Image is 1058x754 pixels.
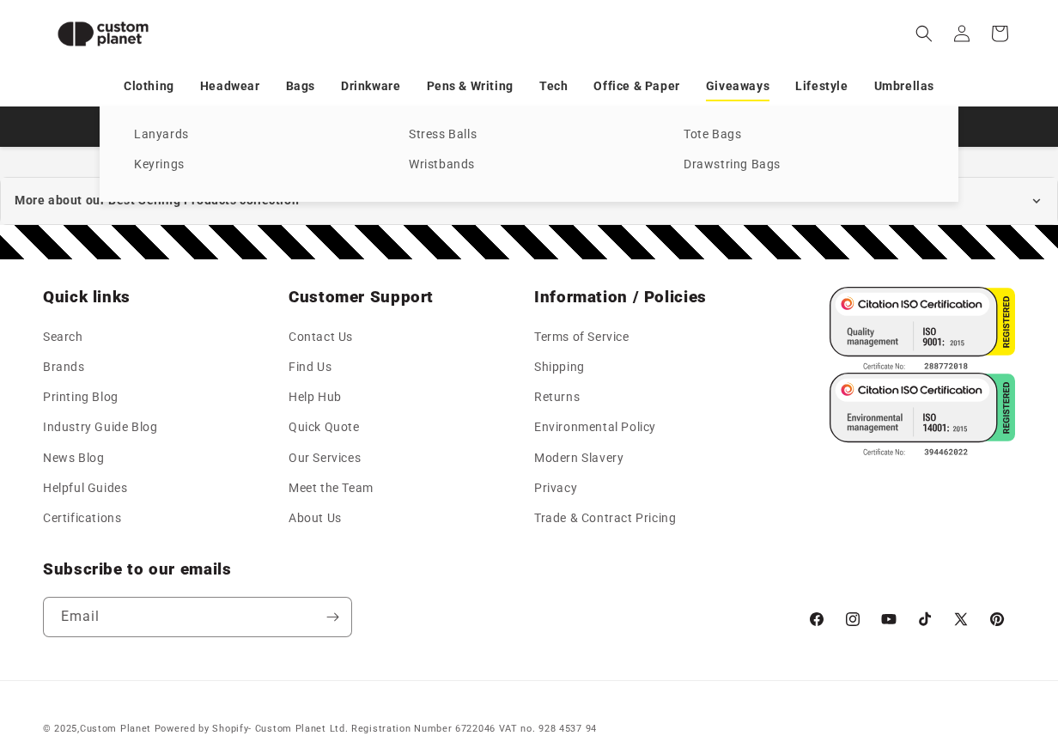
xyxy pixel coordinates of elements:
a: Contact Us [289,326,353,352]
a: Modern Slavery [534,443,623,473]
a: Meet the Team [289,473,374,503]
a: Powered by Shopify [155,723,249,734]
a: Lifestyle [795,71,848,101]
a: Brands [43,352,85,382]
a: Helpful Guides [43,473,127,503]
a: Pens & Writing [427,71,514,101]
a: Search [43,326,83,352]
a: Wristbands [409,154,649,177]
a: Tote Bags [684,124,924,147]
a: About Us [289,503,342,533]
a: Trade & Contract Pricing [534,503,676,533]
a: Keyrings [134,154,374,177]
a: Stress Balls [409,124,649,147]
a: Our Services [289,443,361,473]
img: Custom Planet [43,7,163,61]
a: Lanyards [134,124,374,147]
a: Drinkware [341,71,400,101]
a: Tech [539,71,568,101]
img: ISO 14001 Certified [830,373,1015,459]
summary: Search [905,15,943,52]
a: Returns [534,382,580,412]
small: © 2025, [43,723,151,734]
iframe: Chat Widget [972,672,1058,754]
a: Bags [286,71,315,101]
a: Quick Quote [289,412,360,442]
a: Custom Planet [80,723,151,734]
a: Office & Paper [593,71,679,101]
a: Printing Blog [43,382,119,412]
a: Privacy [534,473,577,503]
a: Help Hub [289,382,342,412]
a: Headwear [200,71,260,101]
a: Clothing [124,71,174,101]
h2: Information / Policies [534,287,769,307]
a: Drawstring Bags [684,154,924,177]
a: Giveaways [706,71,769,101]
h2: Subscribe to our emails [43,559,790,580]
a: Terms of Service [534,326,629,352]
h2: Quick links [43,287,278,307]
a: Certifications [43,503,121,533]
small: - Custom Planet Ltd. Registration Number 6722046 VAT no. 928 4537 94 [155,723,597,734]
a: Environmental Policy [534,412,656,442]
a: Industry Guide Blog [43,412,157,442]
a: Find Us [289,352,331,382]
button: Subscribe [313,597,351,637]
a: Umbrellas [874,71,934,101]
h2: Customer Support [289,287,524,307]
img: ISO 9001 Certified [830,287,1015,373]
a: Shipping [534,352,585,382]
a: News Blog [43,443,104,473]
